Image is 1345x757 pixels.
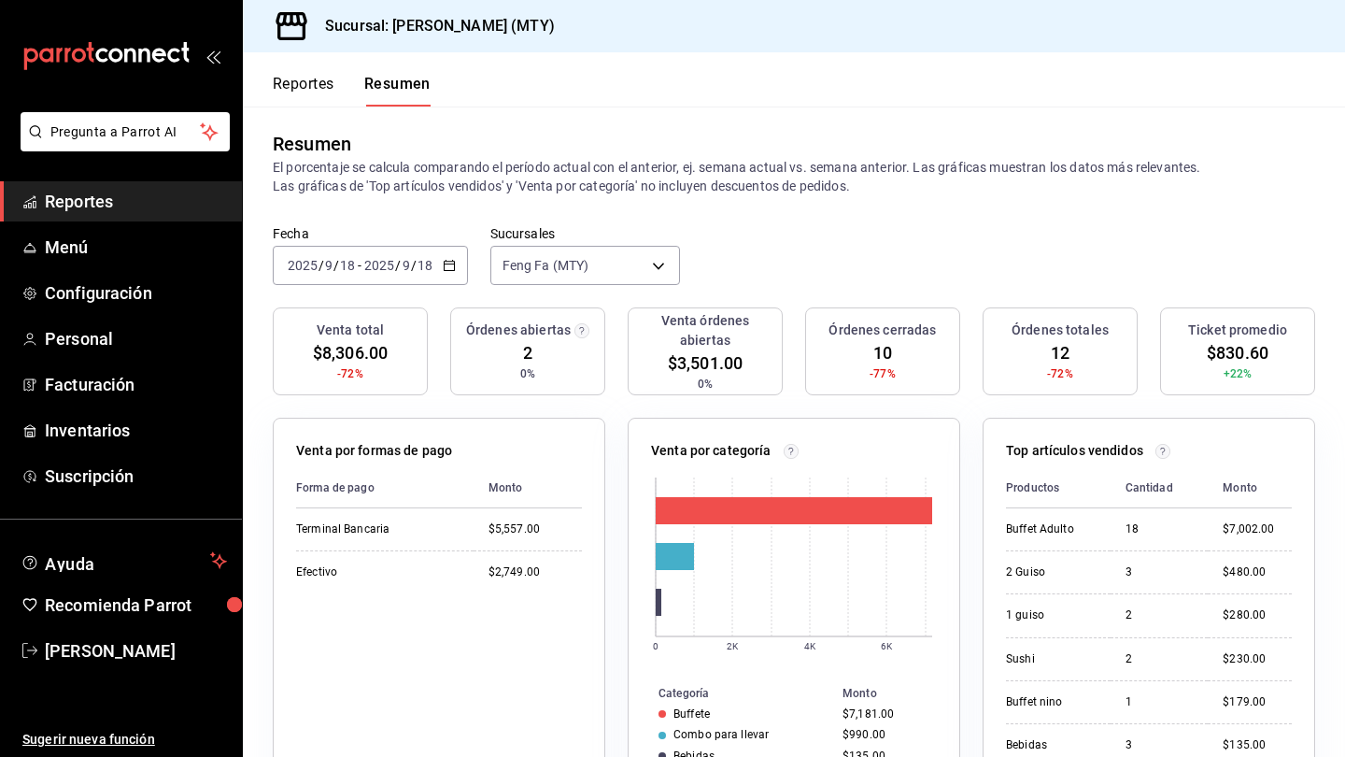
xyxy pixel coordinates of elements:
text: 0 [653,641,658,651]
div: $480.00 [1223,564,1292,580]
div: Combo para llevar [673,728,769,741]
span: $8,306.00 [313,340,388,365]
div: $2,749.00 [488,564,582,580]
span: - [358,258,361,273]
span: Ayuda [45,550,203,572]
h3: Sucursal: [PERSON_NAME] (MTY) [310,15,555,37]
div: 1 guiso [1006,607,1096,623]
span: 0% [698,376,713,393]
span: 0% [520,365,535,382]
div: Buffete [673,707,710,721]
span: / [395,258,401,273]
span: / [411,258,417,273]
button: Reportes [273,75,334,107]
th: Cantidad [1111,468,1209,508]
div: 3 [1126,564,1194,580]
div: 3 [1126,737,1194,753]
th: Productos [1006,468,1111,508]
div: $230.00 [1223,651,1292,667]
h3: Órdenes totales [1012,321,1109,340]
th: Monto [1208,468,1292,508]
label: Sucursales [490,227,680,240]
input: -- [324,258,333,273]
p: Top artículos vendidos [1006,441,1143,461]
text: 4K [804,641,816,651]
p: Venta por formas de pago [296,441,452,461]
p: Venta por categoría [651,441,772,461]
div: $5,557.00 [488,521,582,537]
span: Sugerir nueva función [22,730,227,750]
input: ---- [363,258,395,273]
button: open_drawer_menu [205,49,220,64]
button: Resumen [364,75,431,107]
div: navigation tabs [273,75,431,107]
div: 1 [1126,694,1194,710]
span: $830.60 [1207,340,1268,365]
input: -- [402,258,411,273]
button: Pregunta a Parrot AI [21,112,230,151]
h3: Ticket promedio [1188,321,1287,340]
th: Monto [474,468,582,508]
span: +22% [1224,365,1253,382]
h3: Órdenes cerradas [828,321,936,340]
span: -77% [870,365,896,382]
text: 2K [727,641,739,651]
span: 10 [873,340,892,365]
span: -72% [1047,365,1073,382]
div: Buffet nino [1006,694,1096,710]
span: Reportes [45,189,227,214]
input: -- [339,258,356,273]
span: Menú [45,235,227,260]
div: Sushi [1006,651,1096,667]
div: 2 [1126,651,1194,667]
div: $7,002.00 [1223,521,1292,537]
th: Monto [835,683,959,704]
span: Configuración [45,280,227,306]
div: Terminal Bancaria [296,521,459,537]
text: 6K [881,641,893,651]
h3: Venta órdenes abiertas [636,311,774,350]
span: Feng Fa (MTY) [503,256,589,275]
div: Efectivo [296,564,459,580]
span: / [333,258,339,273]
th: Categoría [629,683,835,704]
div: $179.00 [1223,694,1292,710]
h3: Órdenes abiertas [466,321,571,340]
input: ---- [287,258,319,273]
span: [PERSON_NAME] [45,638,227,664]
div: $990.00 [842,728,929,741]
span: $3,501.00 [668,350,743,376]
a: Pregunta a Parrot AI [13,136,230,155]
span: Personal [45,326,227,351]
span: Suscripción [45,464,227,489]
div: 2 [1126,607,1194,623]
span: 2 [523,340,532,365]
div: $280.00 [1223,607,1292,623]
span: Recomienda Parrot [45,593,227,618]
span: Facturación [45,372,227,397]
div: $135.00 [1223,737,1292,753]
h3: Venta total [317,321,384,340]
p: El porcentaje se calcula comparando el período actual con el anterior, ej. semana actual vs. sema... [273,158,1315,195]
span: / [319,258,324,273]
span: Pregunta a Parrot AI [50,122,201,142]
label: Fecha [273,227,468,240]
div: Buffet Adulto [1006,521,1096,537]
span: 12 [1051,340,1069,365]
div: $7,181.00 [842,707,929,721]
input: -- [417,258,433,273]
div: 2 Guiso [1006,564,1096,580]
div: 18 [1126,521,1194,537]
span: -72% [337,365,363,382]
div: Resumen [273,130,351,158]
span: Inventarios [45,418,227,443]
div: Bebidas [1006,737,1096,753]
th: Forma de pago [296,468,474,508]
